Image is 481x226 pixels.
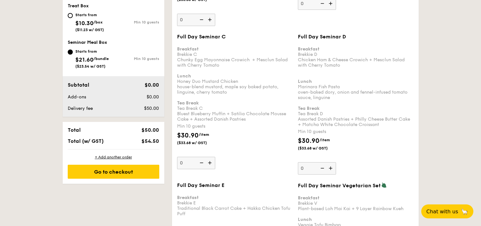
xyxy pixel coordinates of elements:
img: icon-add.58712e84.svg [206,14,215,26]
div: Min 10 guests [113,56,159,61]
span: ($11.23 w/ GST) [75,28,104,32]
img: icon-vegetarian.fe4039eb.svg [381,182,387,188]
span: Total (w/ GST) [68,138,104,144]
img: icon-add.58712e84.svg [206,157,215,169]
span: $21.60 [75,56,93,63]
div: Brekkie D Chicken Ham & Cheese Crowich + Mesclun Salad with Cherry Tomato Marinara Fish Pasta ove... [298,41,414,127]
input: Min 10 guests$30.90/item($33.68 w/ GST) [177,14,215,26]
span: Add-ons [68,94,86,100]
span: $0.00 [145,82,159,88]
b: Breakfast [298,46,320,52]
b: Lunch [298,217,312,222]
span: ($23.54 w/ GST) [75,64,106,69]
b: Lunch [298,79,312,84]
b: Breakfast [298,195,320,201]
span: $54.50 [141,138,159,144]
div: Brekkie C Chunky Egg Mayonnaise Crowich + Mesclun Salad with Cherry Tomato Honey Duo Mustard Chic... [177,41,293,122]
div: Go to checkout [68,165,159,179]
b: Tea Break [177,100,199,106]
span: Seminar Meal Box [68,40,107,45]
span: Full Day Seminar E [177,182,224,188]
input: Full Day Seminar CBreakfastBrekkie CChunky Egg Mayonnaise Crowich + Mesclun Salad with Cherry Tom... [177,157,215,169]
div: Min 10 guests [298,129,414,135]
img: icon-reduce.1d2dbef1.svg [196,14,206,26]
img: icon-reduce.1d2dbef1.svg [196,157,206,169]
b: Tea Break [298,106,320,111]
span: $30.90 [298,137,320,145]
span: Delivery fee [68,106,93,111]
span: $30.90 [177,132,199,139]
span: $10.30 [75,20,93,27]
span: Total [68,127,81,133]
span: /bundle [93,56,109,61]
span: /item [199,132,209,137]
div: Min 10 guests [177,123,293,130]
div: Starts from [75,49,109,54]
div: Min 10 guests [113,20,159,24]
div: + Add another order [68,155,159,160]
span: Full Day Seminar D [298,34,346,40]
img: icon-reduce.1d2dbef1.svg [317,162,326,174]
span: /box [93,20,103,24]
div: Starts from [75,12,104,17]
b: Breakfast [177,195,199,200]
span: Subtotal [68,82,89,88]
b: Lunch [177,73,191,79]
span: ($33.68 w/ GST) [177,140,220,145]
b: Breakfast [177,46,199,52]
span: 🦙 [461,208,468,215]
span: $50.00 [141,127,159,133]
span: $50.00 [144,106,159,111]
img: icon-add.58712e84.svg [326,162,336,174]
span: Chat with us [426,209,458,215]
input: Full Day Seminar DBreakfastBrekkie DChicken Ham & Cheese Crowich + Mesclun Salad with Cherry Toma... [298,162,336,175]
span: /item [320,138,330,142]
span: Treat Box [68,3,89,9]
input: Starts from$21.60/bundle($23.54 w/ GST)Min 10 guests [68,50,73,55]
input: Starts from$10.30/box($11.23 w/ GST)Min 10 guests [68,13,73,18]
span: ($33.68 w/ GST) [298,146,341,151]
button: Chat with us🦙 [421,204,473,218]
span: Full Day Seminar Vegetarian Set [298,183,381,189]
span: Full Day Seminar C [177,34,226,40]
span: $0.00 [147,94,159,100]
